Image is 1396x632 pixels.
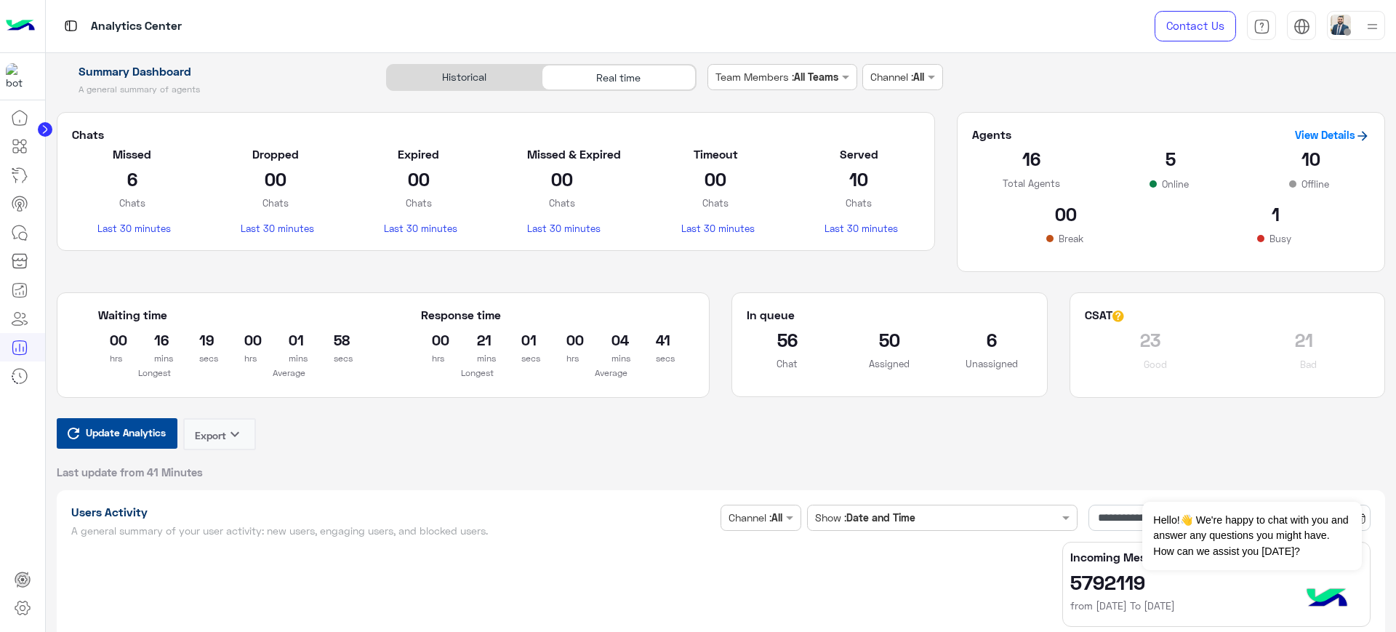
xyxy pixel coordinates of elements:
[97,221,167,236] p: Last 30 minutes
[747,308,795,322] h5: In queue
[972,127,1011,142] h5: Agents
[1142,502,1361,570] span: Hello!👋 We're happy to chat with you and answer any questions you might have. How can we assist y...
[825,221,894,236] p: Last 30 minutes
[384,167,453,191] h2: 00
[1070,570,1363,593] h2: 5792119
[57,418,177,449] button: Update Analytics
[1295,128,1370,141] a: View Details
[6,63,32,89] img: 1403182699927242
[849,328,930,351] h2: 50
[241,196,310,210] p: Chats
[183,418,256,450] button: Exportkeyboard_arrow_down
[825,147,894,161] h5: Served
[952,356,1032,371] p: Unassigned
[527,167,596,191] h2: 00
[527,147,596,161] h5: Missed & Expired
[1297,357,1320,372] p: Bad
[421,308,501,322] h5: Response time
[477,351,478,366] p: mins
[72,127,920,142] h5: Chats
[1267,231,1294,246] p: Busy
[972,147,1090,170] h2: 16
[199,328,200,351] h2: 19
[154,328,155,351] h2: 16
[1253,18,1270,35] img: tab
[71,525,715,537] h5: A general summary of your user activity: new users, engaging users, and blocked users.
[611,351,612,366] p: mins
[521,328,522,351] h2: 01
[97,147,167,161] h5: Missed
[477,328,478,351] h2: 21
[542,65,696,90] div: Real time
[244,351,245,366] p: hrs
[825,167,894,191] h2: 10
[154,351,155,366] p: mins
[825,196,894,210] p: Chats
[681,221,750,236] p: Last 30 minutes
[1182,202,1370,225] h2: 1
[1112,147,1229,170] h2: 5
[1056,231,1086,246] p: Break
[1363,17,1381,36] img: profile
[1155,11,1236,41] a: Contact Us
[1070,599,1363,613] h6: from [DATE] To [DATE]
[62,17,80,35] img: tab
[681,167,750,191] h2: 00
[57,84,370,95] h5: A general summary of agents
[6,11,35,41] img: Logo
[387,65,541,90] div: Historical
[566,351,567,366] p: hrs
[57,465,203,479] span: Last update from 41 Minutes
[1247,11,1276,41] a: tab
[1070,550,1363,564] h5: Incoming Messages
[1159,177,1192,191] p: Online
[98,366,211,380] p: Longest
[199,351,200,366] p: secs
[384,147,453,161] h5: Expired
[747,356,827,371] p: Chat
[421,366,534,380] p: Longest
[233,366,345,380] p: Average
[566,328,567,351] h2: 00
[1085,308,1124,322] h5: CSAT
[241,147,310,161] h5: Dropped
[849,356,930,371] p: Assigned
[747,328,827,351] h2: 56
[97,167,167,191] h2: 6
[226,425,244,443] i: keyboard_arrow_down
[681,196,750,210] p: Chats
[57,64,370,79] h1: Summary Dashboard
[1299,177,1332,191] p: Offline
[1141,357,1170,372] p: Good
[527,221,596,236] p: Last 30 minutes
[527,196,596,210] p: Chats
[384,221,453,236] p: Last 30 minutes
[681,147,750,161] h5: Timeout
[91,17,182,36] p: Analytics Center
[972,176,1090,191] p: Total Agents
[555,366,668,380] p: Average
[98,308,345,322] h5: Waiting time
[1331,15,1351,35] img: userImage
[1252,147,1370,170] h2: 10
[521,351,522,366] p: secs
[244,328,245,351] h2: 00
[384,196,453,210] p: Chats
[241,221,310,236] p: Last 30 minutes
[611,328,612,351] h2: 04
[1085,328,1216,351] h2: 23
[1293,18,1310,35] img: tab
[82,423,169,442] span: Update Analytics
[1238,328,1370,351] h2: 21
[97,196,167,210] p: Chats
